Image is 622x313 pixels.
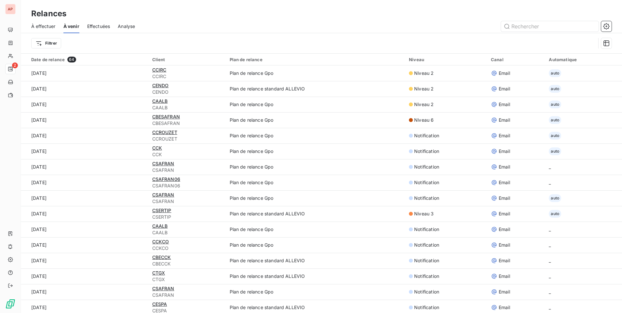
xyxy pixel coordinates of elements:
[549,289,551,294] span: _
[499,70,510,76] span: Email
[499,257,510,264] span: Email
[226,65,405,81] td: Plan de relance Gpo
[226,222,405,237] td: Plan de relance Gpo
[549,180,551,185] span: _
[549,210,561,218] span: auto
[12,62,18,68] span: 2
[499,86,510,92] span: Email
[549,164,551,170] span: _
[409,57,483,62] div: Niveau
[226,190,405,206] td: Plan de relance Gpo
[414,101,434,108] span: Niveau 2
[152,208,171,213] span: CSERTIP
[5,299,16,309] img: Logo LeanPay
[499,304,510,311] span: Email
[31,38,61,48] button: Filtrer
[31,57,144,62] div: Date de relance
[152,192,174,197] span: CSAFRAN
[226,97,405,112] td: Plan de relance Gpo
[31,23,56,30] span: À effectuer
[499,273,510,279] span: Email
[414,257,439,264] span: Notification
[499,117,510,123] span: Email
[414,195,439,201] span: Notification
[226,206,405,222] td: Plan de relance standard ALLEVIO
[63,23,79,30] span: À venir
[226,112,405,128] td: Plan de relance Gpo
[21,97,148,112] td: [DATE]
[152,67,167,73] span: CCIRC
[21,112,148,128] td: [DATE]
[226,284,405,300] td: Plan de relance Gpo
[499,164,510,170] span: Email
[549,226,551,232] span: _
[549,69,561,77] span: auto
[21,268,148,284] td: [DATE]
[414,117,434,123] span: Niveau 6
[414,132,439,139] span: Notification
[549,194,561,202] span: auto
[499,226,510,233] span: Email
[226,143,405,159] td: Plan de relance Gpo
[152,239,169,244] span: CCKCO
[549,258,551,263] span: _
[549,132,561,140] span: auto
[491,57,541,62] div: Canal
[414,211,434,217] span: Niveau 3
[21,222,148,237] td: [DATE]
[226,159,405,175] td: Plan de relance Gpo
[499,242,510,248] span: Email
[152,57,165,62] span: Client
[549,116,561,124] span: auto
[499,101,510,108] span: Email
[152,136,222,142] span: CCROUZET
[152,98,168,104] span: CAALB
[414,289,439,295] span: Notification
[152,145,162,151] span: CCK
[87,23,110,30] span: Effectuées
[226,253,405,268] td: Plan de relance standard ALLEVIO
[549,273,551,279] span: _
[152,270,165,276] span: CTGX
[152,120,222,127] span: CBESAFRAN
[118,23,135,30] span: Analyse
[499,195,510,201] span: Email
[549,305,551,310] span: _
[152,301,167,307] span: CESPA
[21,190,148,206] td: [DATE]
[152,286,174,291] span: CSAFRAN
[414,164,439,170] span: Notification
[152,261,222,267] span: CBECCK
[21,206,148,222] td: [DATE]
[21,159,148,175] td: [DATE]
[226,237,405,253] td: Plan de relance Gpo
[414,148,439,155] span: Notification
[414,273,439,279] span: Notification
[152,229,222,236] span: CAALB
[600,291,615,306] iframe: Intercom live chat
[549,85,561,93] span: auto
[414,86,434,92] span: Niveau 2
[499,132,510,139] span: Email
[21,253,148,268] td: [DATE]
[414,179,439,186] span: Notification
[152,167,222,173] span: CSAFRAN
[21,143,148,159] td: [DATE]
[152,176,180,182] span: CSAFRAN06
[414,242,439,248] span: Notification
[230,57,401,62] div: Plan de relance
[152,129,177,135] span: CCROUZET
[226,81,405,97] td: Plan de relance standard ALLEVIO
[21,284,148,300] td: [DATE]
[226,128,405,143] td: Plan de relance Gpo
[152,183,222,189] span: CSAFRAN06
[152,73,222,80] span: CCIRC
[31,8,66,20] h3: Relances
[152,198,222,205] span: CSAFRAN
[21,81,148,97] td: [DATE]
[5,4,16,14] div: AP
[67,57,76,62] span: 64
[21,128,148,143] td: [DATE]
[21,237,148,253] td: [DATE]
[152,161,174,166] span: CSAFRAN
